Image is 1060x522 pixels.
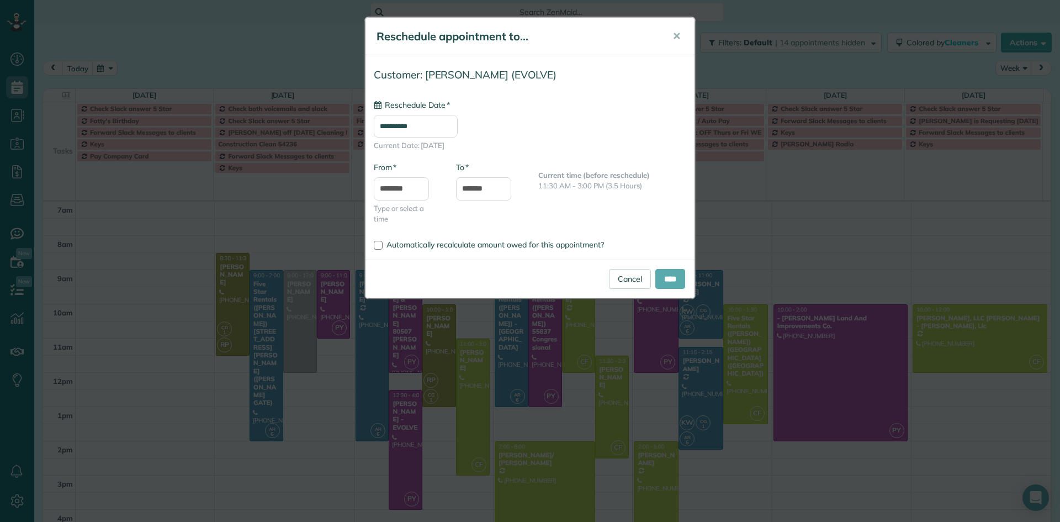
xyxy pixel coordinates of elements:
[374,203,439,224] span: Type or select a time
[386,240,604,250] span: Automatically recalculate amount owed for this appointment?
[374,162,396,173] label: From
[377,29,657,44] h5: Reschedule appointment to...
[374,140,686,151] span: Current Date: [DATE]
[609,269,651,289] a: Cancel
[456,162,469,173] label: To
[538,171,650,180] b: Current time (before reschedule)
[538,181,686,191] p: 11:30 AM - 3:00 PM (3.5 Hours)
[374,99,450,110] label: Reschedule Date
[672,30,681,43] span: ✕
[374,69,686,81] h4: Customer: [PERSON_NAME] (EVOLVE)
